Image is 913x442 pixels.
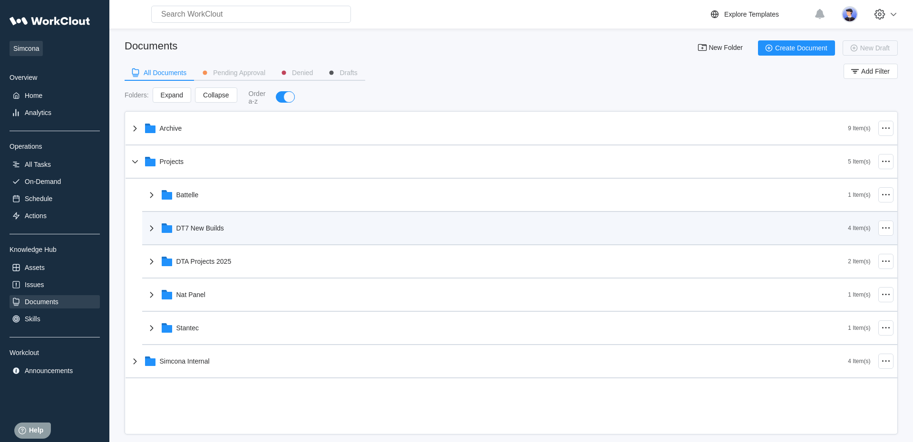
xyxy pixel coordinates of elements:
button: Add Filter [844,64,898,79]
div: 5 Item(s) [848,158,870,165]
a: Actions [10,209,100,222]
div: Nat Panel [176,291,205,298]
div: Assets [25,264,45,271]
div: 4 Item(s) [848,358,870,365]
div: Battelle [176,191,199,199]
button: New Draft [843,40,898,56]
span: Collapse [203,92,229,98]
div: 9 Item(s) [848,125,870,132]
button: Pending Approval [194,66,273,80]
div: All Tasks [25,161,51,168]
div: Folders : [125,91,149,99]
span: Add Filter [861,68,890,75]
div: Analytics [25,109,51,116]
div: All Documents [144,69,186,76]
span: New Folder [709,44,743,52]
button: Create Document [758,40,835,56]
div: 1 Item(s) [848,291,870,298]
button: New Folder [691,40,750,56]
div: Workclout [10,349,100,356]
span: Expand [161,92,183,98]
div: Archive [160,125,182,132]
button: Collapse [195,87,237,103]
div: Skills [25,315,40,323]
button: Drafts [321,66,365,80]
a: Schedule [10,192,100,205]
div: Home [25,92,42,99]
div: Stantec [176,324,199,332]
div: On-Demand [25,178,61,185]
div: Drafts [340,69,357,76]
button: Denied [273,66,321,80]
div: DT7 New Builds [176,224,224,232]
a: Announcements [10,364,100,377]
img: user-5.png [842,6,858,22]
div: 4 Item(s) [848,225,870,231]
a: Analytics [10,106,100,119]
a: Documents [10,295,100,308]
button: All Documents [125,66,194,80]
a: Home [10,89,100,102]
a: On-Demand [10,175,100,188]
div: Pending Approval [213,69,265,76]
div: Announcements [25,367,73,375]
a: Issues [10,278,100,291]
a: Assets [10,261,100,274]
span: Simcona [10,41,43,56]
div: Order a-z [249,90,267,105]
div: Projects [160,158,184,165]
div: Documents [125,40,177,52]
a: Skills [10,312,100,326]
div: Documents [25,298,58,306]
span: New Draft [860,45,890,51]
div: 1 Item(s) [848,192,870,198]
div: Issues [25,281,44,288]
div: Actions [25,212,47,220]
div: Operations [10,143,100,150]
div: Knowledge Hub [10,246,100,253]
div: Schedule [25,195,52,202]
div: 1 Item(s) [848,325,870,331]
div: Simcona Internal [160,357,210,365]
div: Denied [292,69,313,76]
div: DTA Projects 2025 [176,258,232,265]
div: Explore Templates [724,10,779,18]
input: Search WorkClout [151,6,351,23]
span: Create Document [775,45,827,51]
div: Overview [10,74,100,81]
a: Explore Templates [709,9,809,20]
div: 2 Item(s) [848,258,870,265]
a: All Tasks [10,158,100,171]
button: Expand [153,87,191,103]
